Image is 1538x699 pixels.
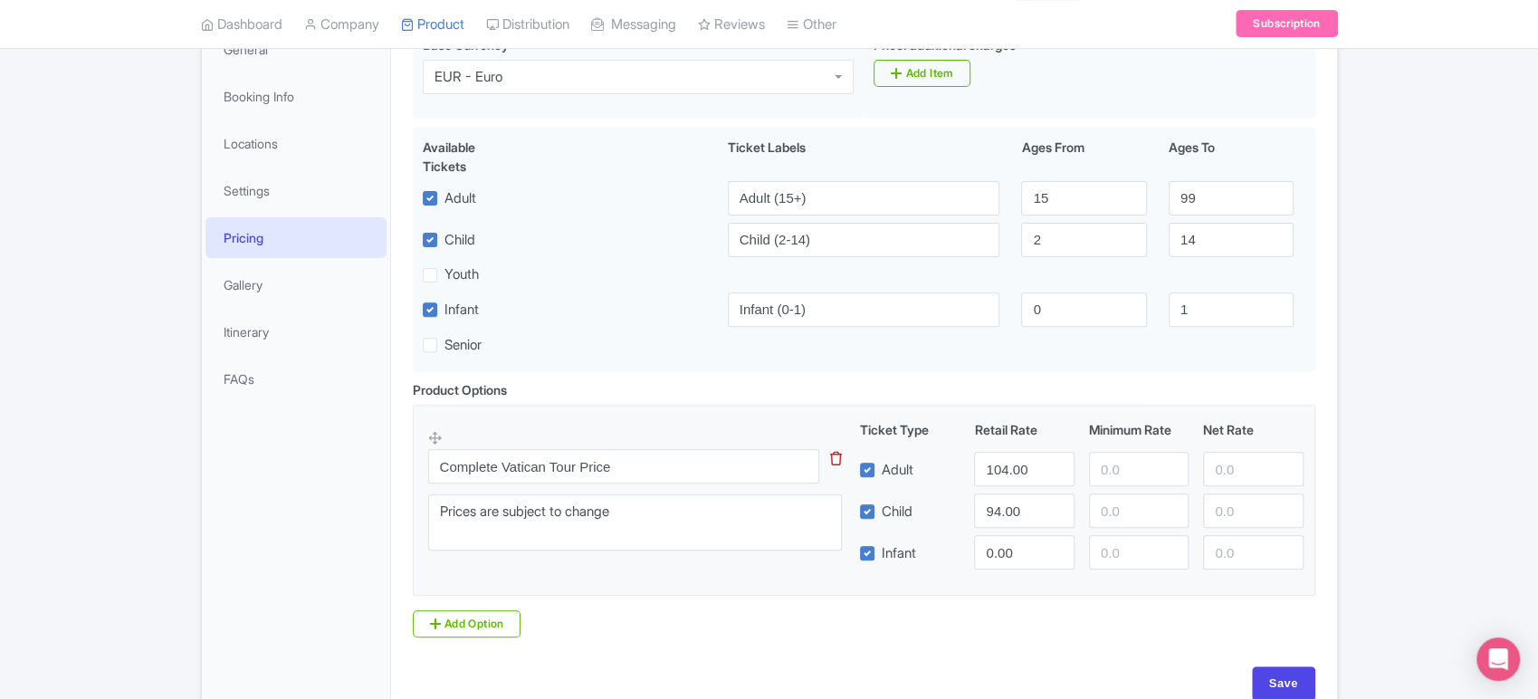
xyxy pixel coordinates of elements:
[1203,493,1303,528] input: 0.0
[1476,637,1520,681] div: Open Intercom Messenger
[444,188,476,209] label: Adult
[205,170,387,211] a: Settings
[1236,11,1337,38] a: Subscription
[205,311,387,352] a: Itinerary
[974,493,1074,528] input: 0.0
[205,217,387,258] a: Pricing
[205,264,387,305] a: Gallery
[444,300,479,321] label: Infant
[1203,535,1303,570] input: 0.0
[1010,138,1157,176] div: Ages From
[728,181,1000,215] input: Adult
[1203,452,1303,486] input: 0.0
[974,535,1074,570] input: 0.0
[974,452,1074,486] input: 0.0
[1089,452,1189,486] input: 0.0
[882,502,912,522] label: Child
[444,264,479,285] label: Youth
[205,76,387,117] a: Booking Info
[728,223,1000,257] input: Child
[205,359,387,399] a: FAQs
[1196,420,1310,439] div: Net Rate
[435,69,502,85] div: EUR - Euro
[428,494,843,551] textarea: Prices are subject to change
[428,449,820,484] input: Option Name
[853,420,967,439] div: Ticket Type
[1089,535,1189,570] input: 0.0
[444,335,482,356] label: Senior
[1089,493,1189,528] input: 0.0
[423,138,521,176] div: Available Tickets
[728,292,1000,327] input: Infant
[444,230,475,251] label: Child
[967,420,1081,439] div: Retail Rate
[1082,420,1196,439] div: Minimum Rate
[874,60,970,87] a: Add Item
[205,29,387,70] a: General
[1158,138,1304,176] div: Ages To
[882,460,913,481] label: Adult
[882,543,916,564] label: Infant
[413,610,521,637] a: Add Option
[717,138,1011,176] div: Ticket Labels
[413,380,507,399] div: Product Options
[205,123,387,164] a: Locations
